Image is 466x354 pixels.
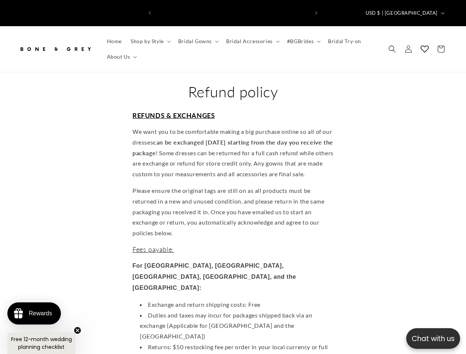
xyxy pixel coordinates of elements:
a: Home [103,34,126,49]
button: Close teaser [74,327,81,334]
summary: Bridal Accessories [222,34,283,49]
span: Bridal Gowns [178,38,212,45]
strong: can be exchanged [DATE] starting from the day you receive the package [132,139,333,156]
button: Next announcement [308,6,324,20]
summary: About Us [103,49,140,65]
summary: Shop by Style [126,34,174,49]
span: Home [107,38,122,45]
summary: #BGBrides [283,34,324,49]
strong: For [GEOGRAPHIC_DATA], [GEOGRAPHIC_DATA], [GEOGRAPHIC_DATA], [GEOGRAPHIC_DATA], and the [GEOGRAPH... [132,263,296,291]
span: #BGBrides [287,38,314,45]
a: Bone and Grey Bridal [16,38,95,60]
span: About Us [107,53,130,60]
li: Exchange and return shipping costs: Free [140,299,334,310]
span: Shop by Style [131,38,164,45]
div: Rewards [29,310,52,317]
p: Chat with us [406,333,460,344]
a: Bridal Try-on [324,34,366,49]
span: Bridal Accessories [226,38,273,45]
span: Bridal Try-on [328,38,361,45]
span: Fees payable: [132,245,174,253]
button: Previous announcement [142,6,158,20]
div: Free 12-month wedding planning checklistClose teaser [7,333,75,354]
li: Duties and taxes may incur for packages shipped back via an exchange (Applicable for [GEOGRAPHIC_... [140,310,334,342]
summary: Search [384,41,400,57]
p: Please ensure the original tags are still on as all products must be returned in a new and unused... [132,185,334,239]
h1: Refund policy [132,82,334,101]
img: Bone and Grey Bridal [18,41,92,57]
span: REFUNDS & EXCHANGES [132,111,215,119]
button: Open chatbox [406,328,460,349]
p: We want you to be comfortable making a big purchase online so all of our dresses ! Some dresses c... [132,126,334,180]
button: USD $ | [GEOGRAPHIC_DATA] [361,6,448,20]
summary: Bridal Gowns [174,34,222,49]
span: USD $ | [GEOGRAPHIC_DATA] [366,10,438,17]
span: Free 12-month wedding planning checklist [11,336,72,351]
